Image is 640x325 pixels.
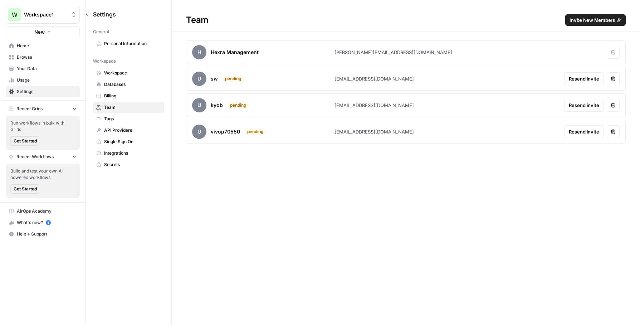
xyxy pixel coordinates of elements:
[93,125,164,136] a: API Providers
[564,125,604,138] button: Resend invite
[14,186,37,192] span: Get Started
[6,86,80,97] a: Settings
[570,16,615,24] span: Invite New Members
[565,14,626,26] button: Invite New Members
[6,217,79,228] div: What's new?
[104,150,161,156] span: Integrations
[93,102,164,113] a: Team
[192,98,206,112] span: u
[104,81,161,88] span: Databases
[104,139,161,145] span: Single Sign On
[93,67,164,79] a: Workspace
[17,231,77,237] span: Help + Support
[6,6,80,24] button: Workspace: Workspace1
[6,26,80,37] button: New
[17,43,77,49] span: Home
[17,66,77,72] span: Your Data
[104,40,161,47] span: Personal Information
[104,161,161,168] span: Secrets
[334,128,414,135] div: [EMAIL_ADDRESS][DOMAIN_NAME]
[24,11,67,18] span: Workspace1
[93,136,164,147] a: Single Sign On
[6,217,80,228] button: What's new? 5
[17,77,77,83] span: Usage
[10,120,75,133] span: Run workflows in bulk with Grids
[172,14,640,26] div: Team
[6,228,80,240] button: Help + Support
[6,52,80,63] a: Browse
[93,29,109,35] span: General
[14,138,37,144] span: Get Started
[222,76,244,82] div: pending
[93,90,164,102] a: Billing
[104,70,161,76] span: Workspace
[334,102,414,109] div: [EMAIL_ADDRESS][DOMAIN_NAME]
[34,28,45,35] span: New
[47,221,49,224] text: 5
[104,127,161,134] span: API Providers
[93,159,164,170] a: Secrets
[6,40,80,52] a: Home
[334,49,452,56] div: [PERSON_NAME][EMAIL_ADDRESS][DOMAIN_NAME]
[227,102,249,108] div: pending
[564,99,604,112] button: Resend invite
[192,72,206,86] span: u
[93,147,164,159] a: Integrations
[12,10,18,19] span: W
[17,54,77,60] span: Browse
[16,154,54,160] span: Recent Workflows
[93,79,164,90] a: Databases
[17,88,77,95] span: Settings
[211,75,218,82] div: sw
[10,136,40,146] button: Get Started
[6,151,80,162] button: Recent Workflows
[569,128,599,135] span: Resend invite
[93,113,164,125] a: Tags
[6,205,80,217] a: AirOps Academy
[46,220,51,225] a: 5
[10,168,75,181] span: Build and test your own AI powered workflows
[104,104,161,111] span: Team
[93,10,116,19] span: Settings
[569,102,599,109] span: Resend invite
[569,75,599,82] span: Resend invite
[334,75,414,82] div: [EMAIL_ADDRESS][DOMAIN_NAME]
[93,58,116,64] span: Workspace
[6,74,80,86] a: Usage
[93,38,164,49] a: Personal Information
[211,128,240,135] div: vivop70550
[211,102,223,109] div: kyob
[564,72,604,85] button: Resend invite
[104,93,161,99] span: Billing
[211,49,259,56] div: Hexra Management
[6,63,80,74] a: Your Data
[6,103,80,114] button: Recent Grids
[10,184,40,194] button: Get Started
[192,45,206,59] span: H
[192,125,206,139] span: u
[17,208,77,214] span: AirOps Academy
[16,106,43,112] span: Recent Grids
[104,116,161,122] span: Tags
[244,128,267,135] div: pending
